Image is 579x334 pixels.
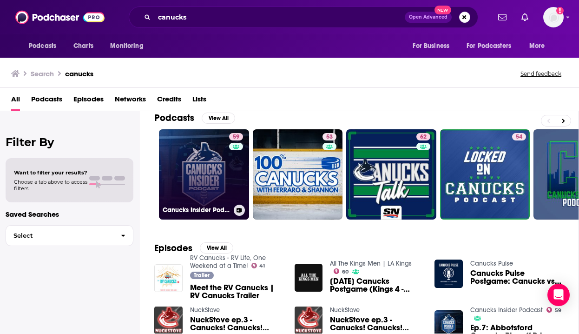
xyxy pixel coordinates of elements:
a: 53 [253,129,343,220]
span: 41 [259,264,265,268]
span: For Business [413,40,449,53]
button: View All [202,113,235,124]
h3: canucks [65,69,93,78]
span: 53 [326,133,333,142]
span: Select [6,233,113,239]
span: 59 [555,308,561,313]
a: Canucks Pulse Postgame: Canucks vs. Devils (Oct. 30, 2024) [470,269,564,285]
svg: Add a profile image [556,7,564,14]
img: Podchaser - Follow, Share and Rate Podcasts [15,8,105,26]
a: All The Kings Men | LA Kings [330,260,412,267]
a: NuckStove [190,306,220,314]
a: 62 [416,133,430,140]
a: Podcasts [31,92,62,111]
a: 09-25-18 Canucks Postgame (Kings 4 - Canucks 1) [330,277,423,293]
a: Show notifications dropdown [494,9,510,25]
button: Show profile menu [543,7,564,27]
a: Show notifications dropdown [518,9,532,25]
span: Logged in as AparnaKulkarni [543,7,564,27]
a: 54 [440,129,530,220]
a: Episodes [73,92,104,111]
a: Networks [115,92,146,111]
a: 53 [322,133,336,140]
button: View All [200,242,233,254]
a: PodcastsView All [154,112,235,124]
img: User Profile [543,7,564,27]
a: 59Canucks Insider Podcast [159,129,249,220]
span: 54 [516,133,522,142]
a: EpisodesView All [154,242,233,254]
span: More [529,40,545,53]
span: Charts [73,40,93,53]
a: RV Canucks - RV Life, One Weekend at a Time! [190,254,266,270]
h2: Podcasts [154,112,194,124]
a: All [11,92,20,111]
button: open menu [523,37,557,55]
button: open menu [22,37,68,55]
span: 62 [420,133,427,142]
a: 41 [251,263,265,268]
a: Charts [67,37,99,55]
span: Trailer [194,273,210,278]
a: 62 [346,129,436,220]
button: Send feedback [518,70,564,78]
div: Open Intercom Messenger [547,284,570,306]
span: Want to filter your results? [14,169,87,176]
a: 60 [334,268,349,274]
img: Canucks Pulse Postgame: Canucks vs. Devils (Oct. 30, 2024) [434,260,463,288]
span: [DATE] Canucks Postgame (Kings 4 - Canucks 1) [330,277,423,293]
span: Choose a tab above to access filters. [14,179,87,192]
span: Open Advanced [409,15,447,20]
img: Meet the RV Canucks | RV Canucks Trailer [154,264,183,293]
span: Canucks Pulse Postgame: Canucks vs. Devils ([DATE]) [470,269,564,285]
a: 59 [546,307,561,313]
span: Podcasts [29,40,56,53]
input: Search podcasts, credits, & more... [154,10,405,25]
button: Select [6,225,133,246]
span: For Podcasters [467,40,511,53]
span: 59 [233,133,239,142]
a: 59 [229,133,243,140]
span: Monitoring [110,40,143,53]
a: NuckStove [330,306,360,314]
a: 54 [512,133,526,140]
a: NuckStove ep.3 - Canucks! Canucks! Canucks! [190,316,283,332]
h2: Episodes [154,242,192,254]
a: Credits [157,92,181,111]
button: open menu [461,37,525,55]
div: Search podcasts, credits, & more... [129,7,478,28]
h2: Filter By [6,135,133,149]
button: Open AdvancedNew [405,12,452,23]
a: Lists [192,92,206,111]
button: open menu [406,37,461,55]
h3: Search [31,69,54,78]
img: 09-25-18 Canucks Postgame (Kings 4 - Canucks 1) [295,264,323,292]
h3: Canucks Insider Podcast [163,206,230,214]
a: Canucks Insider Podcast [470,306,543,314]
p: Saved Searches [6,210,133,219]
a: Canucks Pulse [470,260,513,267]
span: 60 [342,270,349,274]
a: NuckStove ep.3 - Canucks! Canucks! Canucks! [330,316,423,332]
button: open menu [104,37,155,55]
span: New [434,6,451,14]
a: Meet the RV Canucks | RV Canucks Trailer [190,284,283,300]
